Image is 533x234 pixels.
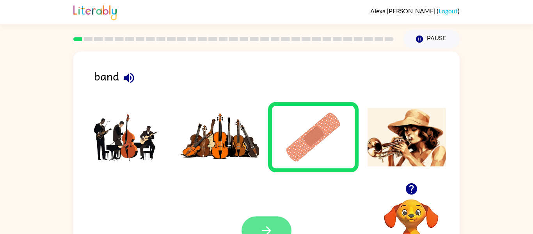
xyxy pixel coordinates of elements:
img: Answer choice 1 [87,108,166,166]
img: Answer choice 4 [368,108,446,166]
div: ( ) [370,7,460,14]
img: Answer choice 3 [274,108,353,166]
img: Answer choice 2 [181,108,259,166]
img: Literably [73,3,117,20]
button: Pause [403,30,460,48]
a: Logout [439,7,458,14]
span: Alexa [PERSON_NAME] [370,7,437,14]
div: band [94,67,460,92]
